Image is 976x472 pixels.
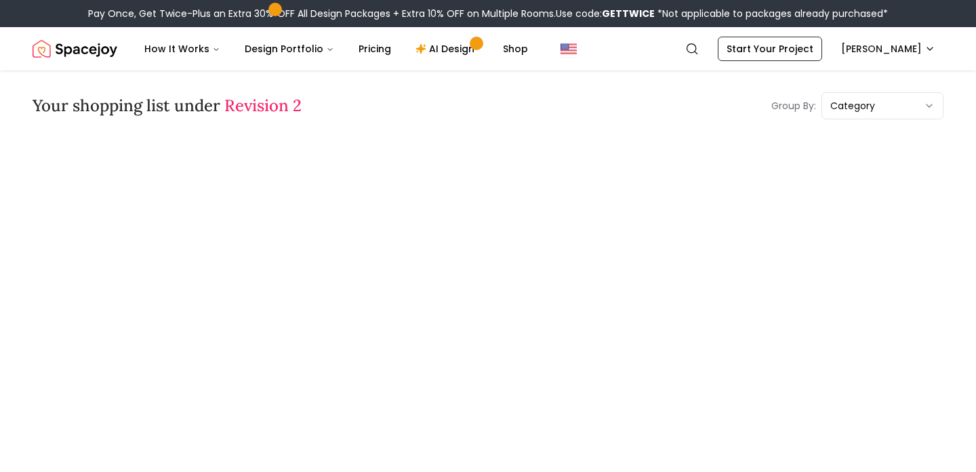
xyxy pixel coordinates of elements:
div: Pay Once, Get Twice-Plus an Extra 30% OFF All Design Packages + Extra 10% OFF on Multiple Rooms. [88,7,888,20]
a: Start Your Project [718,37,822,61]
nav: Main [134,35,539,62]
button: [PERSON_NAME] [833,37,943,61]
a: AI Design [405,35,489,62]
img: Spacejoy Logo [33,35,117,62]
a: Spacejoy [33,35,117,62]
img: United States [561,41,577,57]
span: *Not applicable to packages already purchased* [655,7,888,20]
nav: Global [33,27,943,71]
h3: Your shopping list under [33,95,302,117]
span: Revision 2 [224,95,302,116]
button: Design Portfolio [234,35,345,62]
b: GETTWICE [602,7,655,20]
span: Use code: [556,7,655,20]
p: Group By: [771,99,816,113]
a: Shop [492,35,539,62]
a: Pricing [348,35,402,62]
button: How It Works [134,35,231,62]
